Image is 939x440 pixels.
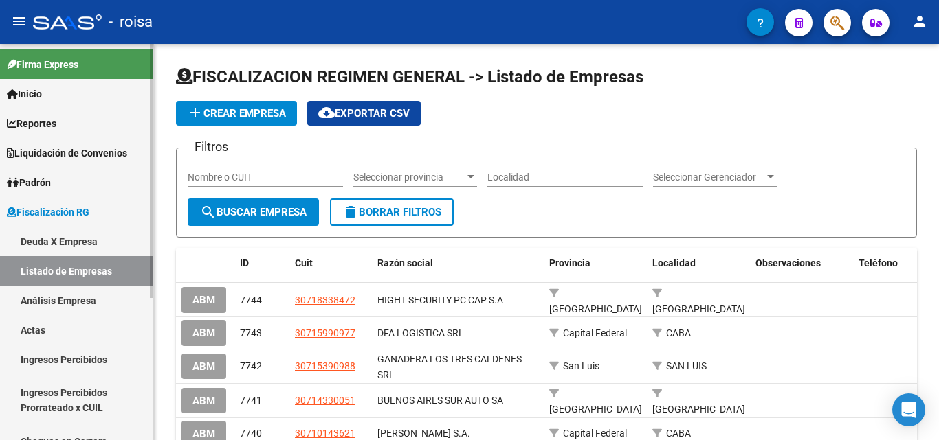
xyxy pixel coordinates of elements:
[187,107,286,119] span: Crear Empresa
[192,327,215,340] span: ABM
[295,428,355,439] span: 30710143621
[7,205,89,220] span: Fiscalización RG
[377,327,464,338] span: DFA LOGISTICA SRL
[234,248,289,278] datatable-header-cell: ID
[192,294,215,307] span: ABM
[377,294,503,305] span: HIGHT SECURITY PC CAP S.A
[181,354,226,379] button: ABM
[240,257,249,268] span: ID
[318,104,335,121] mat-icon: cloud_download
[330,198,454,226] button: Borrar Filtros
[549,257,590,268] span: Provincia
[7,86,42,102] span: Inicio
[11,13,27,30] mat-icon: menu
[7,57,78,72] span: Firma Express
[192,395,215,407] span: ABM
[549,404,642,415] span: [GEOGRAPHIC_DATA]
[377,395,503,406] span: BUENOS AIRES SUR AUTO SA
[295,257,313,268] span: Cuit
[295,294,355,305] span: 30718338472
[295,395,355,406] span: 30714330051
[181,388,226,413] button: ABM
[647,248,750,278] datatable-header-cell: Localidad
[7,116,56,131] span: Reportes
[295,327,355,338] span: 30715990977
[240,294,262,305] span: 7744
[892,393,925,426] div: Open Intercom Messenger
[7,175,51,190] span: Padrón
[377,354,522,380] span: GANADERA LOS TRES CALDENES SRL
[187,104,203,121] mat-icon: add
[563,360,599,371] span: San Luis
[240,395,262,406] span: 7741
[240,360,262,371] span: 7742
[188,198,319,226] button: Buscar Empresa
[377,428,470,439] span: LUIGI RIMINI S.A.
[652,257,696,268] span: Localidad
[176,101,297,126] button: Crear Empresa
[666,327,691,338] span: CABA
[353,172,465,183] span: Seleccionar provincia
[200,204,217,220] mat-icon: search
[318,107,410,119] span: Exportar CSV
[7,146,127,161] span: Liquidación de Convenios
[176,67,643,86] span: FISCALIZACION REGIMEN GENERAL -> Listado de Empresas
[653,172,764,183] span: Seleccionar Gerenciador
[372,248,544,278] datatable-header-cell: Razón social
[859,257,898,268] span: Teléfono
[109,7,153,37] span: - roisa
[192,428,215,440] span: ABM
[755,257,821,268] span: Observaciones
[549,303,642,314] span: [GEOGRAPHIC_DATA]
[563,428,627,439] span: Capital Federal
[295,360,355,371] span: 30715390988
[342,206,441,218] span: Borrar Filtros
[200,206,307,218] span: Buscar Empresa
[307,101,421,126] button: Exportar CSV
[289,248,372,278] datatable-header-cell: Cuit
[240,327,262,338] span: 7743
[666,360,707,371] span: SAN LUIS
[912,13,928,30] mat-icon: person
[181,287,226,312] button: ABM
[342,204,359,220] mat-icon: delete
[750,248,853,278] datatable-header-cell: Observaciones
[563,327,627,338] span: Capital Federal
[652,404,745,430] span: [GEOGRAPHIC_DATA][PERSON_NAME]
[652,303,745,330] span: [GEOGRAPHIC_DATA][PERSON_NAME]
[240,428,262,439] span: 7740
[192,360,215,373] span: ABM
[181,320,226,345] button: ABM
[188,137,235,157] h3: Filtros
[666,428,691,439] span: CABA
[544,248,647,278] datatable-header-cell: Provincia
[377,257,433,268] span: Razón social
